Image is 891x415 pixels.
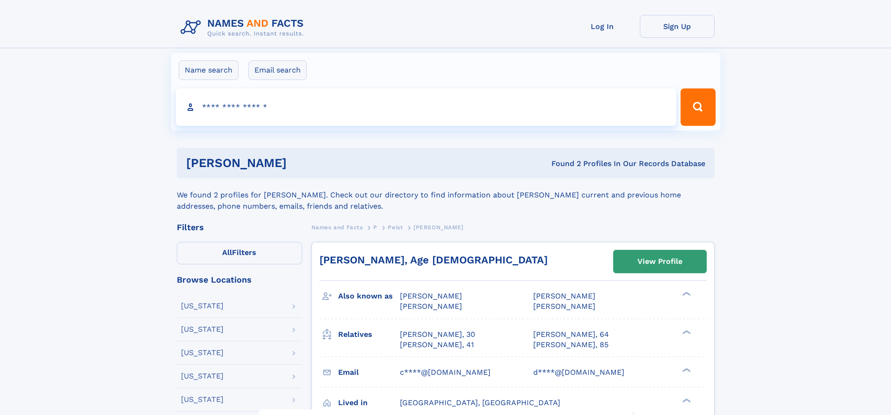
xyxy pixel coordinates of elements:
[181,302,224,310] div: [US_STATE]
[177,15,311,40] img: Logo Names and Facts
[533,329,609,340] a: [PERSON_NAME], 64
[222,248,232,257] span: All
[680,397,691,403] div: ❯
[181,349,224,357] div: [US_STATE]
[680,367,691,373] div: ❯
[186,157,419,169] h1: [PERSON_NAME]
[248,60,307,80] label: Email search
[388,221,403,233] a: Peist
[177,223,302,232] div: Filters
[177,242,302,264] label: Filters
[373,221,377,233] a: P
[181,372,224,380] div: [US_STATE]
[311,221,363,233] a: Names and Facts
[179,60,239,80] label: Name search
[181,396,224,403] div: [US_STATE]
[533,340,608,350] a: [PERSON_NAME], 85
[680,329,691,335] div: ❯
[400,340,474,350] a: [PERSON_NAME], 41
[419,159,705,169] div: Found 2 Profiles In Our Records Database
[319,254,548,266] a: [PERSON_NAME], Age [DEMOGRAPHIC_DATA]
[338,395,400,411] h3: Lived in
[176,88,677,126] input: search input
[373,224,377,231] span: P
[338,327,400,342] h3: Relatives
[177,276,302,284] div: Browse Locations
[400,302,462,311] span: [PERSON_NAME]
[400,398,560,407] span: [GEOGRAPHIC_DATA], [GEOGRAPHIC_DATA]
[181,326,224,333] div: [US_STATE]
[533,302,595,311] span: [PERSON_NAME]
[533,291,595,300] span: [PERSON_NAME]
[614,250,706,273] a: View Profile
[338,288,400,304] h3: Also known as
[681,88,715,126] button: Search Button
[565,15,640,38] a: Log In
[400,291,462,300] span: [PERSON_NAME]
[413,224,464,231] span: [PERSON_NAME]
[637,251,682,272] div: View Profile
[177,178,715,212] div: We found 2 profiles for [PERSON_NAME]. Check out our directory to find information about [PERSON_...
[338,364,400,380] h3: Email
[400,329,475,340] a: [PERSON_NAME], 30
[388,224,403,231] span: Peist
[680,291,691,297] div: ❯
[640,15,715,38] a: Sign Up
